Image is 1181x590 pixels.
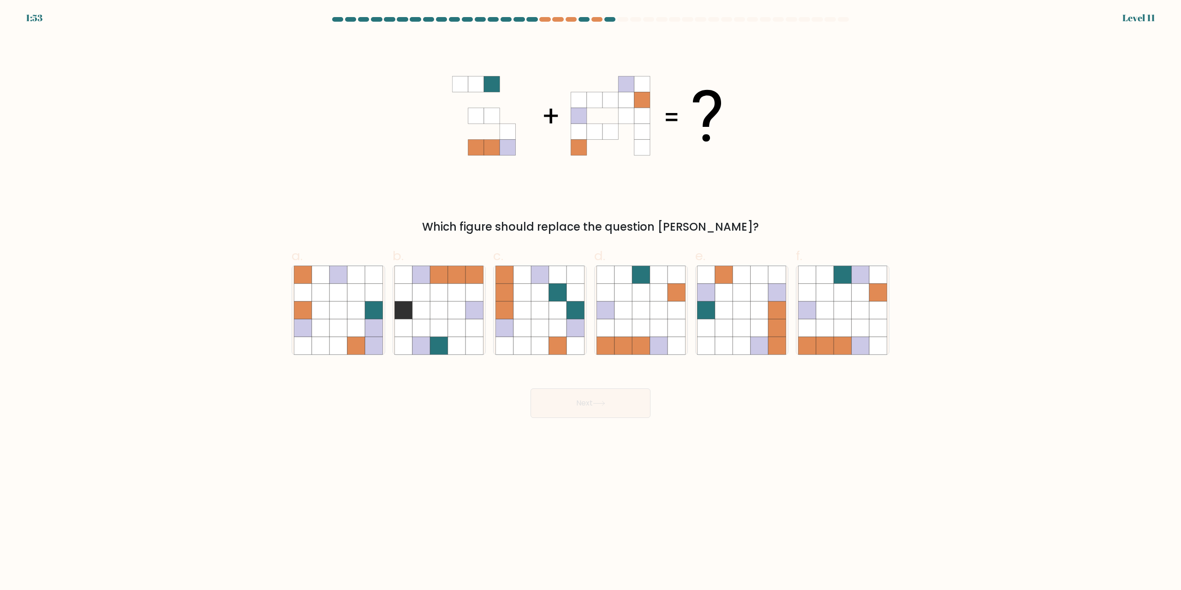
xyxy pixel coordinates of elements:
span: a. [292,247,303,265]
span: b. [393,247,404,265]
span: e. [695,247,705,265]
button: Next [531,388,650,418]
span: d. [594,247,605,265]
span: f. [796,247,802,265]
span: c. [493,247,503,265]
div: 1:53 [26,11,42,25]
div: Level 11 [1122,11,1155,25]
div: Which figure should replace the question [PERSON_NAME]? [297,219,884,235]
